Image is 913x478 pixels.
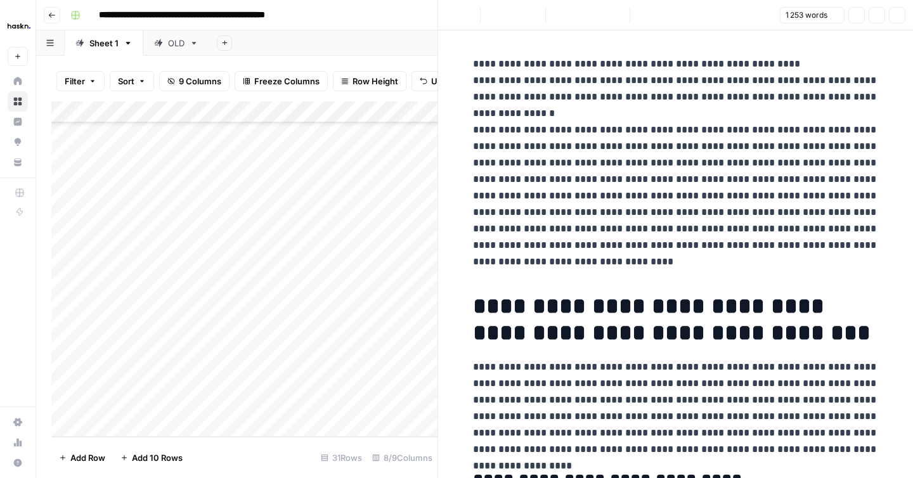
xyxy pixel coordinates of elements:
[8,71,28,91] a: Home
[786,10,827,21] span: 1 253 words
[70,451,105,464] span: Add Row
[316,448,367,468] div: 31 Rows
[89,37,119,49] div: Sheet 1
[118,75,134,87] span: Sort
[179,75,221,87] span: 9 Columns
[431,75,453,87] span: Undo
[8,432,28,453] a: Usage
[56,71,105,91] button: Filter
[110,71,154,91] button: Sort
[65,30,143,56] a: Sheet 1
[780,7,845,23] button: 1 253 words
[168,37,185,49] div: OLD
[8,152,28,172] a: Your Data
[65,75,85,87] span: Filter
[333,71,406,91] button: Row Height
[8,112,28,132] a: Insights
[8,453,28,473] button: Help + Support
[254,75,320,87] span: Freeze Columns
[8,15,30,37] img: Haskn Logo
[159,71,230,91] button: 9 Columns
[8,132,28,152] a: Opportunities
[353,75,398,87] span: Row Height
[8,412,28,432] a: Settings
[8,10,28,42] button: Workspace: Haskn
[235,71,328,91] button: Freeze Columns
[411,71,461,91] button: Undo
[132,451,183,464] span: Add 10 Rows
[8,91,28,112] a: Browse
[113,448,190,468] button: Add 10 Rows
[367,448,437,468] div: 8/9 Columns
[51,448,113,468] button: Add Row
[143,30,209,56] a: OLD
